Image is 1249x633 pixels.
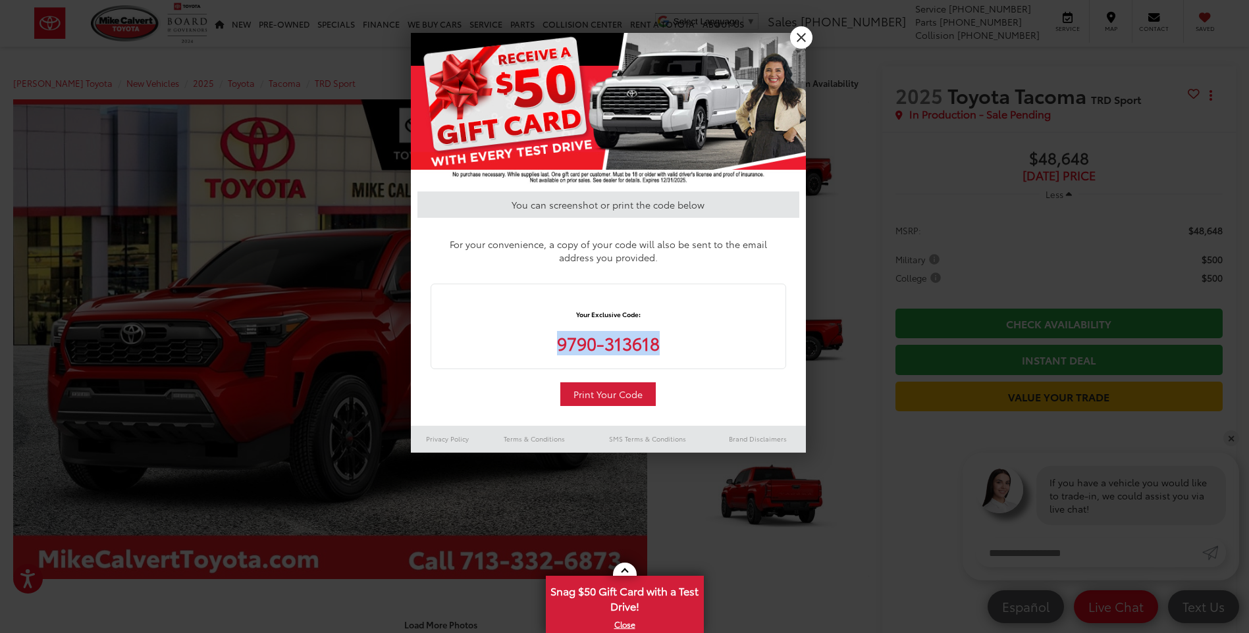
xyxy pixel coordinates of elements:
[484,431,585,447] a: Terms & Conditions
[411,431,485,447] a: Privacy Policy
[444,331,772,355] span: 9790-313618
[444,297,772,331] h2: Your Exclusive Code:
[710,431,806,447] a: Brand Disclaimers
[431,231,786,270] div: For your convenience, a copy of your code will also be sent to the email address you provided.
[411,33,806,185] img: 55838_top_625864.jpg
[547,577,703,617] span: Snag $50 Gift Card with a Test Drive!
[417,191,799,218] div: You can screenshot or print the code below
[560,382,656,406] a: Print Your Code
[585,431,710,447] a: SMS Terms & Conditions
